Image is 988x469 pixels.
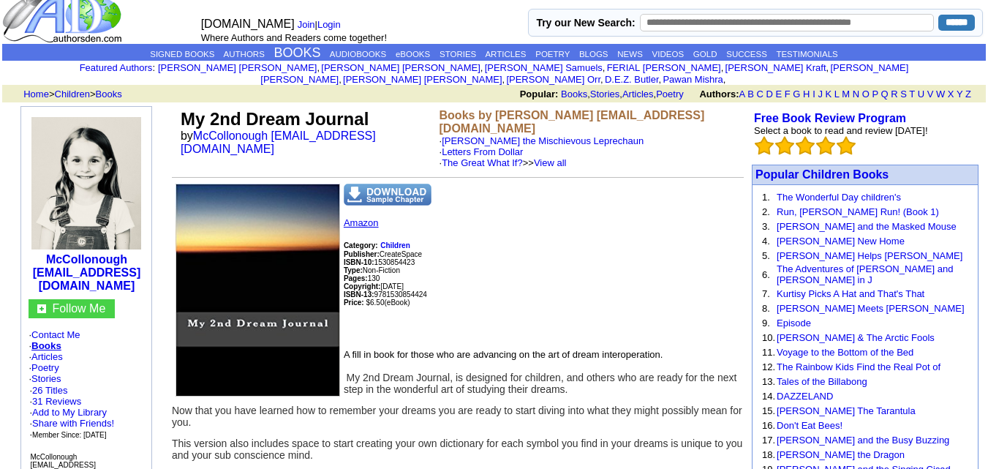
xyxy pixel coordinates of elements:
a: Books [31,340,61,351]
a: [PERSON_NAME] the Mischievous Leprechaun [442,135,644,146]
font: > > [18,89,122,100]
b: ISBN-10: [344,258,374,266]
font: 1. [762,192,770,203]
font: Follow Me [52,302,105,315]
a: [PERSON_NAME] [PERSON_NAME] [321,62,480,73]
font: · [440,146,567,168]
font: 12. [762,361,775,372]
font: 5. [762,250,770,261]
a: Children [380,239,410,250]
a: View all [534,157,567,168]
a: E [775,89,782,100]
a: 31 Reviews [32,396,81,407]
a: R [891,89,897,100]
a: Poetry [656,89,684,100]
font: · · · [29,407,114,440]
b: Price: [344,299,364,307]
a: [PERSON_NAME] and the Masked Mouse [777,221,957,232]
a: P [872,89,878,100]
img: 171648.jpeg [31,117,141,249]
font: · · [29,385,114,440]
font: , , , , , , , , , , [158,62,908,85]
iframe: fb:like Facebook Social Plugin [344,323,709,337]
a: The Rainbow Kids Find the Real Pot of [777,361,940,372]
a: K [826,89,832,100]
a: S [900,89,907,100]
span: This version also includes space to start creating your own dictionary for each symbol you find i... [172,438,743,461]
font: , , , [520,89,984,100]
font: 7. [762,288,770,299]
a: A [739,89,745,100]
font: 9781530854424 [344,290,427,299]
a: X [948,89,954,100]
font: | [298,19,346,30]
a: Share with Friends! [32,418,114,429]
a: Home [23,89,49,100]
font: 6. [762,269,770,280]
a: Pawan Mishra [663,74,723,85]
font: by [181,130,376,155]
img: bigemptystars.png [796,136,815,155]
a: [PERSON_NAME] [PERSON_NAME] [260,62,908,85]
a: NEWS [617,50,643,59]
span: Now that you have learned how to remember your dreams you are ready to start diving into what the... [172,405,742,428]
a: O [862,89,870,100]
a: W [936,89,945,100]
a: Don't Eat Bees! [777,420,842,431]
a: AUDIOBOOKS [330,50,386,59]
font: 15. [762,405,775,416]
a: [PERSON_NAME] New Home [777,236,905,247]
a: BLOGS [579,50,608,59]
a: [PERSON_NAME] Orr [506,74,600,85]
font: Member Since: [DATE] [32,431,107,439]
a: D.E.Z. Butler [605,74,659,85]
img: bigemptystars.png [755,136,774,155]
label: Try our New Search: [536,17,635,29]
a: [PERSON_NAME] & The Arctic Fools [777,332,935,343]
a: Join [298,19,315,30]
a: SUCCESS [726,50,767,59]
a: AUTHORS [224,50,265,59]
a: T [909,89,915,100]
font: 18. [762,449,775,460]
a: [PERSON_NAME] Samuels [485,62,603,73]
a: Stories [590,89,619,100]
a: SIGNED BOOKS [150,50,214,59]
b: Authors: [699,89,739,100]
a: M [842,89,850,100]
a: Contact Me [31,329,80,340]
img: bigemptystars.png [816,136,835,155]
a: [PERSON_NAME] [PERSON_NAME] [158,62,317,73]
font: i [725,76,727,84]
font: 2. [762,206,770,217]
a: Books [561,89,587,100]
font: · [440,135,644,168]
a: Amazon [344,217,379,228]
a: [PERSON_NAME] Meets [PERSON_NAME] [777,303,964,314]
b: Books by [PERSON_NAME] [EMAIL_ADDRESS][DOMAIN_NAME] [440,109,705,135]
a: Add to My Library [32,407,107,418]
font: 10. [762,332,775,343]
font: 14. [762,391,775,402]
a: Articles [31,351,63,362]
font: Popular Children Books [755,168,889,181]
font: · >> [440,157,567,168]
img: bigemptystars.png [837,136,856,155]
font: · · · · · [29,329,144,440]
b: Publisher: [344,250,380,258]
img: See larger image [176,184,340,397]
a: J [818,89,823,100]
a: VIDEOS [652,50,684,59]
a: [PERSON_NAME] the Dragon [777,449,905,460]
font: Non-Fiction [344,266,400,274]
a: The Wonderful Day children's [777,192,901,203]
a: F [785,89,791,100]
a: Z [965,89,971,100]
b: ISBN-13: [344,290,374,299]
img: gc.jpg [37,304,46,313]
font: [DOMAIN_NAME] [201,18,295,30]
a: FERIAL [PERSON_NAME] [607,62,721,73]
a: Free Book Review Program [754,112,906,124]
a: L [834,89,840,100]
font: 1530854423 [344,258,415,266]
